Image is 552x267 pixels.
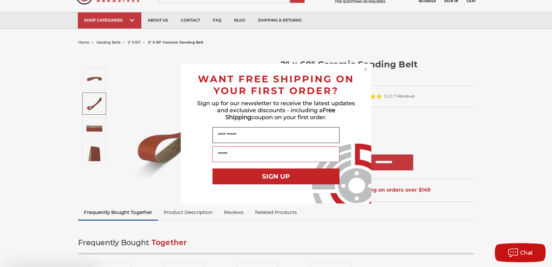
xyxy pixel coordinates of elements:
button: Chat [495,243,546,262]
button: SIGN UP [212,168,340,184]
span: Sign up for our newsletter to receive the latest updates and exclusive discounts - including a co... [197,100,355,121]
span: Free Shipping [226,107,335,121]
span: Chat [520,250,533,256]
button: Close dialog [362,66,369,72]
span: WANT FREE SHIPPING ON YOUR FIRST ORDER? [198,73,354,97]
